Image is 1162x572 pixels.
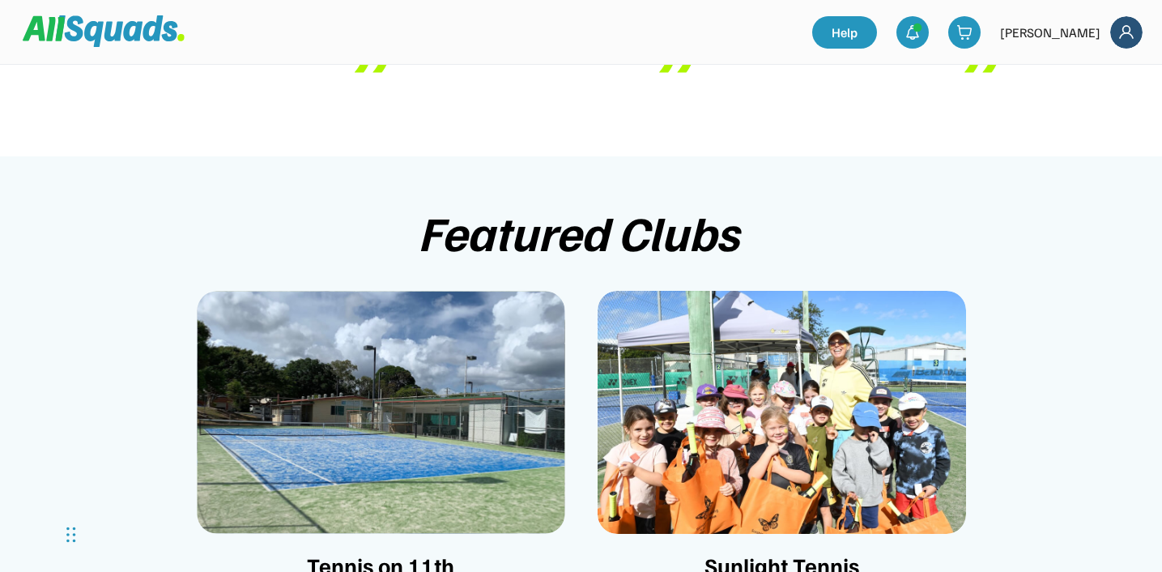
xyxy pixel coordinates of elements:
img: shopping-cart-01%20%281%29.svg [956,24,973,41]
img: Rectangle%2013%20%281%29.svg [197,291,565,534]
img: bell-03%20%281%29.svg [904,24,921,41]
img: Frame%2018.svg [1110,16,1143,49]
div: [PERSON_NAME] [1000,23,1100,42]
a: Help [812,16,877,49]
img: Squad%20Logo.svg [23,15,185,46]
img: sunlight_tennis_profile_picture-min.jpeg [598,291,966,534]
div: Featured Clubs [418,205,745,258]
